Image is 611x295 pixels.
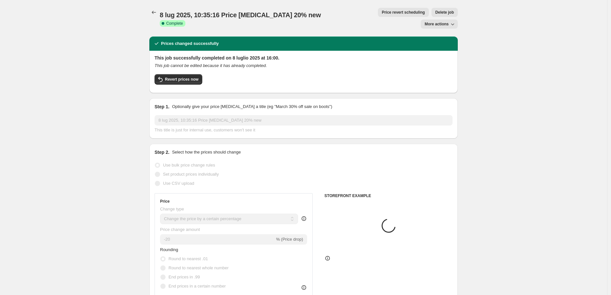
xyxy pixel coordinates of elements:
h3: Price [160,199,169,204]
div: help [301,215,307,222]
h2: Step 1. [155,103,169,110]
p: Optionally give your price [MEDICAL_DATA] a title (eg "March 30% off sale on boots") [172,103,332,110]
span: Rounding [160,247,178,252]
span: 8 lug 2025, 10:35:16 Price [MEDICAL_DATA] 20% new [160,11,321,19]
button: Revert prices now [155,74,202,85]
h2: Step 2. [155,149,169,155]
span: End prices in a certain number [168,284,226,288]
span: More actions [425,21,449,27]
span: Use CSV upload [163,181,194,186]
button: Price change jobs [149,8,158,17]
span: This title is just for internal use, customers won't see it [155,127,255,132]
span: Price revert scheduling [382,10,425,15]
input: 30% off holiday sale [155,115,453,126]
span: End prices in .99 [168,275,200,279]
span: Use bulk price change rules [163,163,215,168]
span: Delete job [435,10,454,15]
span: Price change amount [160,227,200,232]
span: Round to nearest .01 [168,256,208,261]
span: Round to nearest whole number [168,265,229,270]
button: More actions [421,20,458,29]
span: % (Price drop) [276,237,303,242]
h6: STOREFRONT EXAMPLE [324,193,453,198]
button: Delete job [431,8,458,17]
span: Revert prices now [165,77,198,82]
span: Change type [160,207,184,211]
span: Set product prices individually [163,172,219,177]
p: Select how the prices should change [172,149,241,155]
span: Complete [166,21,183,26]
i: This job cannot be edited because it has already completed. [155,63,267,68]
button: Price revert scheduling [378,8,429,17]
h2: Prices changed successfully [161,40,219,47]
input: -15 [160,234,275,245]
h2: This job successfully completed on 8 luglio 2025 at 16:00. [155,55,453,61]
